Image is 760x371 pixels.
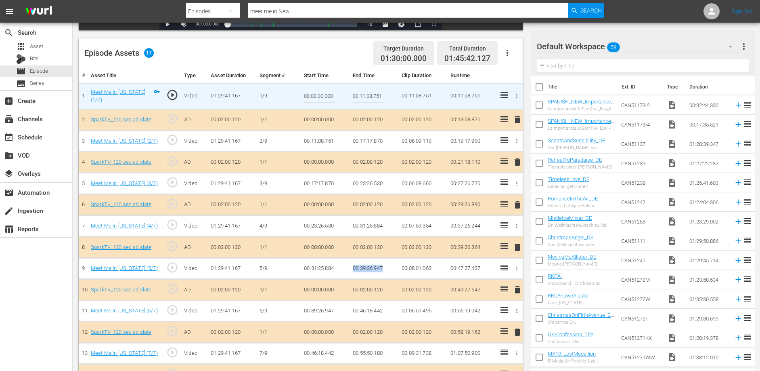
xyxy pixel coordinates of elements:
span: VOD [4,151,14,160]
td: 01:29:50.886 [686,231,731,251]
td: CAN51173-2 [618,95,664,115]
span: Channels [4,114,14,124]
svg: Add to Episode [734,236,743,245]
span: 01:45:42.127 [444,54,490,63]
td: 00:09:31.738 [398,343,447,364]
div: Bits [16,54,26,64]
svg: Add to Episode [734,139,743,148]
td: 00:02:00.120 [207,194,256,215]
span: play_circle_outline [166,89,178,101]
th: Type [662,76,685,98]
svg: Add to Episode [734,314,743,323]
a: SparkTV_120 sec ad slate [91,116,151,122]
td: 00:46:18.442 [350,300,398,322]
td: 01:23:58.534 [686,270,731,289]
th: Title [548,76,616,98]
svg: Add to Episode [734,120,743,129]
div: Christmas On [GEOGRAPHIC_DATA] [548,320,614,325]
td: Video [181,343,207,364]
td: 1/1 [256,109,301,131]
td: 00:02:00.120 [207,109,256,131]
td: 00:00:00.000 [301,194,350,215]
th: Asset Duration [207,68,256,83]
td: 00:07:59.354 [398,215,447,237]
div: SnowBound For Christmas [548,281,614,286]
td: CAN51111 [618,231,664,251]
a: MX10_LostMedallion [548,351,596,357]
span: 17 [144,48,154,58]
td: Video [181,300,207,322]
span: play_circle_outline [166,282,178,295]
span: Ingestion [4,206,14,216]
span: Asset [16,42,26,51]
td: 01:29:30.699 [686,309,731,328]
td: 00:11:08.751 [447,83,496,109]
th: Asset Title [88,68,163,83]
svg: Add to Episode [734,198,743,207]
td: CAN51271WW [618,348,664,367]
td: 01:28:39.347 [686,134,731,154]
td: AD [181,237,207,258]
span: Video [667,314,677,323]
td: AD [181,322,207,343]
td: 00:02:00.120 [207,237,256,258]
span: Video [667,275,677,285]
span: 01:30:00.000 [381,54,427,63]
td: 00:11:08.751 [398,83,447,109]
span: reorder [743,352,752,362]
td: 00:17:17.870 [301,173,350,194]
td: 4 [79,152,88,173]
td: 00:32:44.330 [686,95,731,115]
span: 00:00:00.000 [196,22,219,26]
td: 00:02:00.120 [398,152,447,173]
span: play_circle_outline [166,325,178,337]
td: 13 [79,343,88,364]
a: RetreatToParadaise_DE [548,157,602,163]
span: Video [667,255,677,265]
td: 01:29:41.167 [207,215,256,237]
td: 00:17:17.870 [350,131,398,152]
div: Progress Bar [228,22,358,27]
span: Search [580,3,602,18]
a: RKCA-SnowBoundForChristmas [548,273,606,285]
span: Video [667,294,677,304]
a: Meet Me In [US_STATE] (2/7) [91,138,158,144]
td: 1/9 [256,83,301,109]
span: Video [667,158,677,168]
span: play_circle_outline [166,134,178,146]
span: play_circle_outline [166,198,178,210]
td: 3/9 [256,173,301,194]
td: 12 [79,322,88,343]
span: reorder [743,197,752,207]
button: Playback Rate [361,18,377,30]
td: 00:39:26.947 [350,258,398,279]
td: 01:07:50.900 [447,343,496,364]
td: 00:02:00.120 [350,279,398,301]
span: reorder [743,139,752,148]
span: Create [4,96,14,106]
td: 00:55:50.180 [350,343,398,364]
div: Ein Weihnachtswunsch zu Viel [548,223,607,228]
td: 00:00:00.000 [301,109,350,131]
img: ans4CAIJ8jUAAAAAAAAAAAAAAAAAAAAAAAAgQb4GAAAAAAAAAAAAAAAAAAAAAAAAJMjXAAAAAAAAAAAAAAAAAAAAAAAAgAT5G... [19,2,58,21]
th: Type [181,68,207,83]
td: 00:06:51.495 [398,300,447,322]
td: 00:17:35.521 [686,115,731,134]
a: Meet Me In [US_STATE] (7/7) [91,350,158,356]
td: CAN51173-4 [618,115,664,134]
td: CAN51238 [618,173,664,192]
td: CAN51272M [618,270,664,289]
td: AD [181,279,207,301]
td: 00:02:00.120 [398,322,447,343]
td: 00:58:19.162 [447,322,496,343]
a: RKCA-LoveAlaska [548,293,588,299]
td: 00:02:00.120 [350,237,398,258]
td: CAN51239 [618,154,664,173]
td: 00:02:00.120 [350,109,398,131]
td: 01:35:30.558 [686,289,731,309]
td: 00:02:00.120 [207,322,256,343]
span: delete [513,115,522,124]
button: Picture-in-Picture [410,18,426,30]
td: 00:47:27.427 [447,258,496,279]
td: 1/1 [256,237,301,258]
